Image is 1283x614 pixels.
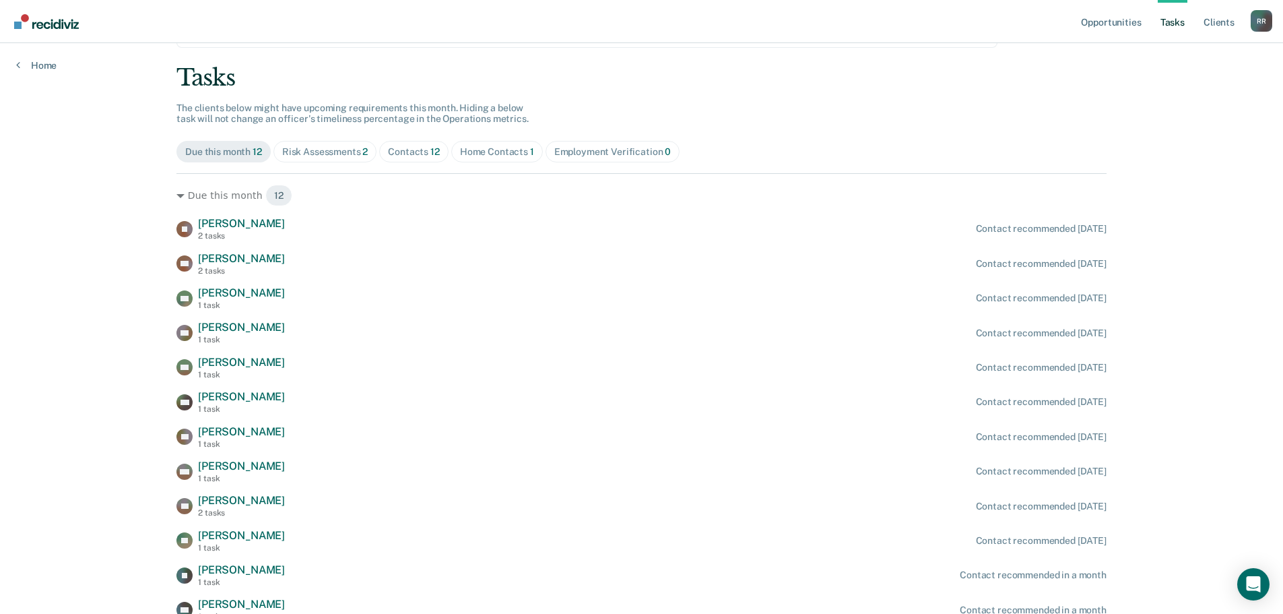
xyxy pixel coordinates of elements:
span: [PERSON_NAME] [198,563,285,576]
span: 1 [530,146,534,157]
div: R R [1251,10,1272,32]
span: 12 [265,185,292,206]
div: 1 task [198,335,285,344]
div: Contacts [388,146,440,158]
div: Contact recommended [DATE] [976,328,1107,339]
span: [PERSON_NAME] [198,217,285,230]
div: Tasks [176,64,1107,92]
span: 0 [665,146,671,157]
span: [PERSON_NAME] [198,356,285,369]
span: The clients below might have upcoming requirements this month. Hiding a below task will not chang... [176,102,529,125]
div: Contact recommended [DATE] [976,431,1107,443]
div: 1 task [198,301,285,310]
div: Due this month [185,146,262,158]
div: Due this month 12 [176,185,1107,206]
img: Recidiviz [14,14,79,29]
div: Contact recommended [DATE] [976,258,1107,270]
span: [PERSON_NAME] [198,494,285,507]
a: Home [16,59,57,71]
div: Home Contacts [460,146,534,158]
div: 2 tasks [198,266,285,276]
span: [PERSON_NAME] [198,529,285,542]
div: Employment Verification [554,146,671,158]
div: 1 task [198,543,285,553]
div: Contact recommended [DATE] [976,293,1107,304]
span: 2 [362,146,368,157]
span: [PERSON_NAME] [198,321,285,334]
span: [PERSON_NAME] [198,252,285,265]
div: Contact recommended [DATE] [976,396,1107,408]
div: Contact recommended [DATE] [976,466,1107,477]
div: 2 tasks [198,231,285,241]
div: Contact recommended [DATE] [976,362,1107,373]
div: Contact recommended in a month [960,570,1107,581]
span: [PERSON_NAME] [198,390,285,403]
div: 1 task [198,370,285,379]
div: 1 task [198,578,285,587]
div: Risk Assessments [282,146,368,158]
span: [PERSON_NAME] [198,598,285,611]
button: Profile dropdown button [1251,10,1272,32]
div: Contact recommended [DATE] [976,501,1107,512]
div: Contact recommended [DATE] [976,535,1107,547]
div: 1 task [198,474,285,483]
span: [PERSON_NAME] [198,286,285,299]
span: [PERSON_NAME] [198,425,285,438]
div: Open Intercom Messenger [1237,568,1270,601]
div: 1 task [198,404,285,414]
div: 1 task [198,439,285,449]
div: 2 tasks [198,508,285,518]
span: [PERSON_NAME] [198,460,285,472]
span: 12 [253,146,262,157]
div: Contact recommended [DATE] [976,223,1107,235]
span: 12 [430,146,440,157]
